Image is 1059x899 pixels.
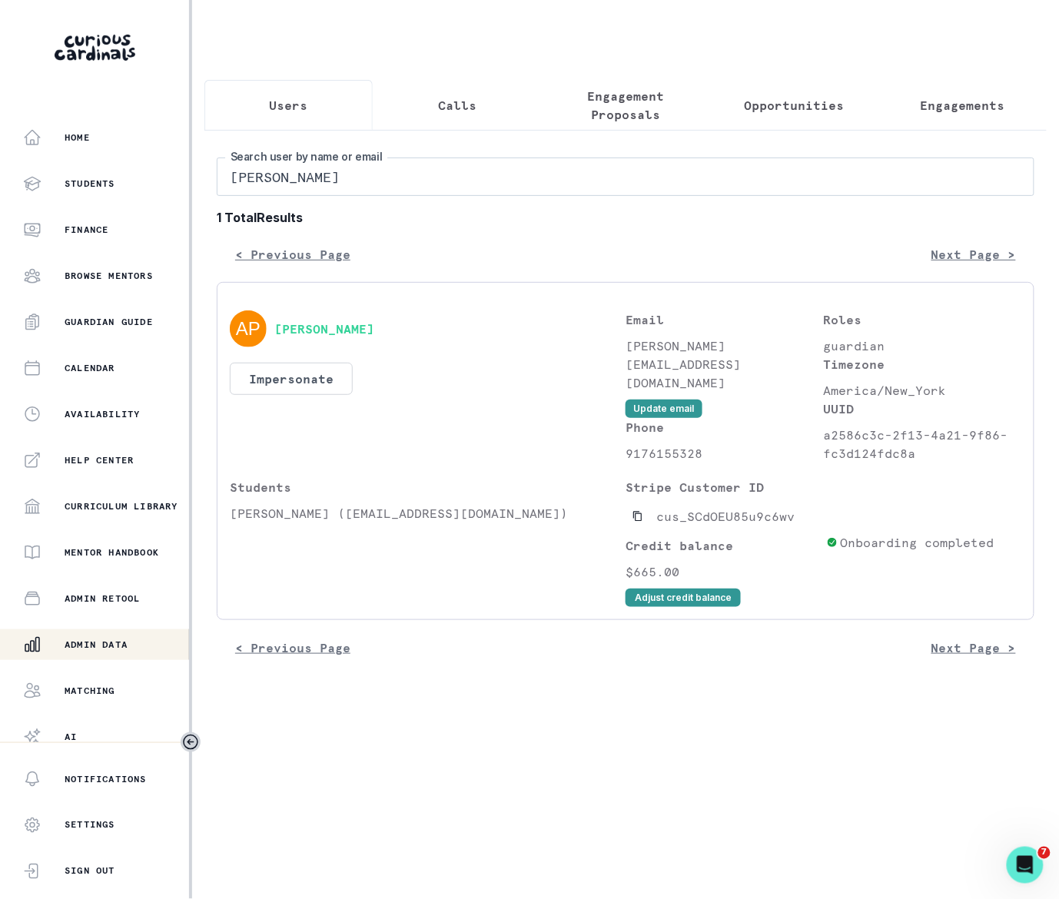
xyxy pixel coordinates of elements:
[626,337,824,392] p: [PERSON_NAME][EMAIL_ADDRESS][DOMAIN_NAME]
[230,363,353,395] button: Impersonate
[824,310,1022,329] p: Roles
[55,35,135,61] img: Curious Cardinals Logo
[824,400,1022,418] p: UUID
[65,865,115,877] p: Sign Out
[920,96,1004,114] p: Engagements
[65,270,153,282] p: Browse Mentors
[554,87,696,124] p: Engagement Proposals
[913,632,1034,663] button: Next Page >
[824,355,1022,373] p: Timezone
[274,321,374,337] button: [PERSON_NAME]
[65,177,115,190] p: Students
[65,454,134,466] p: Help Center
[1038,847,1051,859] span: 7
[626,400,702,418] button: Update email
[913,239,1034,270] button: Next Page >
[65,685,115,697] p: Matching
[744,96,844,114] p: Opportunities
[65,773,147,785] p: Notifications
[217,239,369,270] button: < Previous Page
[626,536,820,555] p: Credit balance
[230,478,626,496] p: Students
[217,208,1034,227] b: 1 Total Results
[270,96,308,114] p: Users
[438,96,476,114] p: Calls
[65,639,128,651] p: Admin Data
[230,504,626,522] p: [PERSON_NAME] ([EMAIL_ADDRESS][DOMAIN_NAME])
[841,533,994,552] p: Onboarding completed
[626,478,820,496] p: Stripe Customer ID
[824,381,1022,400] p: America/New_York
[65,316,153,328] p: Guardian Guide
[626,310,824,329] p: Email
[181,732,201,752] button: Toggle sidebar
[65,546,159,559] p: Mentor Handbook
[626,504,650,529] button: Copied to clipboard
[65,592,140,605] p: Admin Retool
[65,500,178,513] p: Curriculum Library
[1007,847,1044,884] iframe: Intercom live chat
[65,819,115,831] p: Settings
[65,731,77,743] p: AI
[217,632,369,663] button: < Previous Page
[65,408,140,420] p: Availability
[626,444,824,463] p: 9176155328
[65,131,90,144] p: Home
[626,589,741,607] button: Adjust credit balance
[656,507,795,526] p: cus_SCdOEU85u9c6wv
[824,337,1022,355] p: guardian
[230,310,267,347] img: svg
[626,418,824,436] p: Phone
[65,362,115,374] p: Calendar
[626,562,820,581] p: $665.00
[65,224,108,236] p: Finance
[824,426,1022,463] p: a2586c3c-2f13-4a21-9f86-fc3d124fdc8a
